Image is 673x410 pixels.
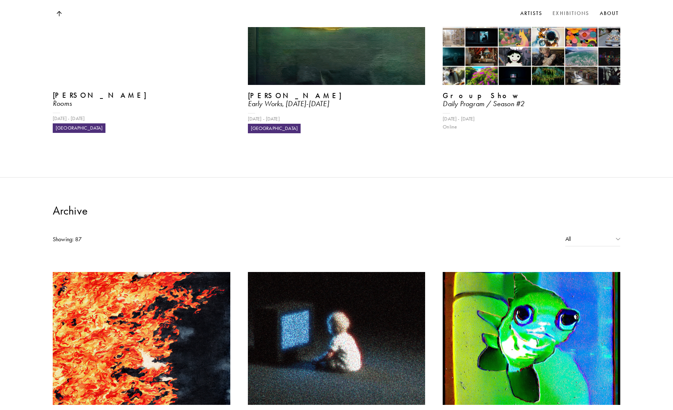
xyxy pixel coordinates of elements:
[248,91,354,100] b: [PERSON_NAME]
[248,99,329,108] i: Early Works, [DATE]-[DATE]
[443,99,524,108] i: Daily Program / Season #2
[598,8,621,19] a: About
[56,11,62,16] img: Top
[53,99,72,108] i: Rooms
[53,115,230,123] div: [DATE] - [DATE]
[53,272,230,405] img: Exhibition Image
[53,91,159,100] b: [PERSON_NAME]
[443,115,620,123] div: [DATE] - [DATE]
[616,238,620,240] img: Chevron
[248,124,301,133] div: [GEOGRAPHIC_DATA]
[248,115,425,123] div: [DATE] - [DATE]
[519,8,544,19] a: Artists
[551,8,591,19] a: Exhibitions
[443,272,620,405] img: Exhibition Image
[565,232,620,246] div: All
[443,91,521,100] b: Group Show
[248,272,425,405] img: Exhibition Image
[443,123,620,131] div: Online
[53,123,105,133] div: [GEOGRAPHIC_DATA]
